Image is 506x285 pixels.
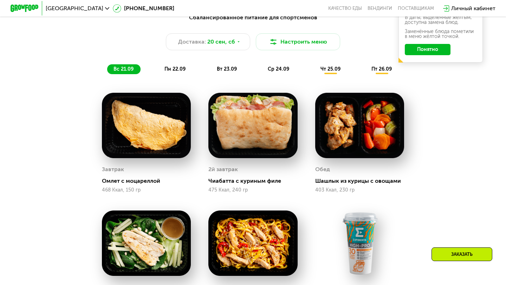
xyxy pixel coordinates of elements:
[207,38,235,46] span: 20 сен, сб
[102,177,196,184] div: Омлет с моцареллой
[208,187,297,193] div: 475 Ккал, 240 гр
[320,66,340,72] span: чт 25.09
[178,38,206,46] span: Доставка:
[208,177,303,184] div: Чиабатта с куриным филе
[371,66,392,72] span: пт 26.09
[432,247,492,261] div: Заказать
[164,66,186,72] span: пн 22.09
[451,4,495,13] div: Личный кабинет
[45,13,461,22] div: Сбалансированное питание для спортсменов
[46,6,103,11] span: [GEOGRAPHIC_DATA]
[113,4,174,13] a: [PHONE_NUMBER]
[315,177,410,184] div: Шашлык из курицы с овощами
[102,164,124,175] div: Завтрак
[398,6,434,11] div: поставщикам
[315,164,330,175] div: Обед
[405,15,476,25] div: В даты, выделенные желтым, доступна замена блюд.
[208,164,238,175] div: 2й завтрак
[405,29,476,39] div: Заменённые блюда пометили в меню жёлтой точкой.
[217,66,237,72] span: вт 23.09
[102,187,191,193] div: 468 Ккал, 150 гр
[113,66,134,72] span: вс 21.09
[405,44,450,55] button: Понятно
[256,33,340,50] button: Настроить меню
[368,6,392,11] a: Вендинги
[315,187,404,193] div: 403 Ккал, 230 гр
[268,66,289,72] span: ср 24.09
[328,6,362,11] a: Качество еды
